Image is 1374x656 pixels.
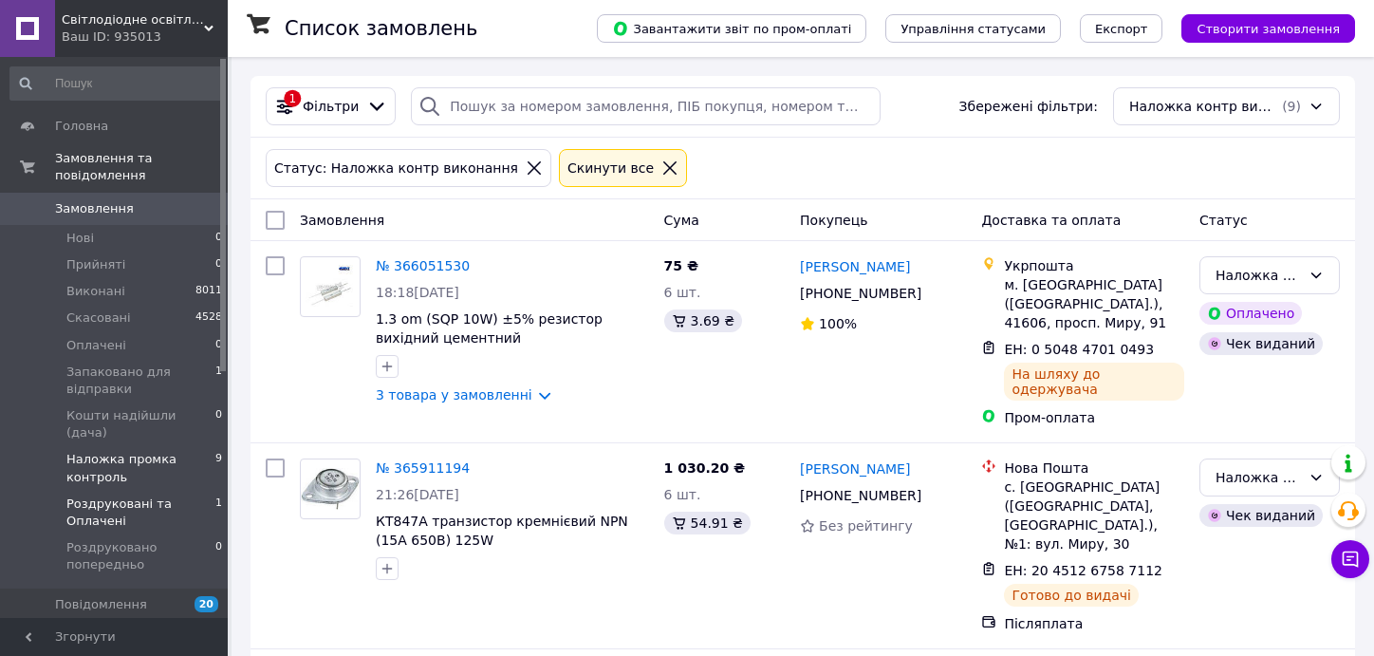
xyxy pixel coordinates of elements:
[66,230,94,247] span: Нові
[215,256,222,273] span: 0
[819,518,913,534] span: Без рейтингу
[800,257,910,276] a: [PERSON_NAME]
[66,337,126,354] span: Оплачені
[1004,459,1184,478] div: Нова Пошта
[1004,563,1162,578] span: ЕН: 20 4512 6758 7112
[1080,14,1163,43] button: Експорт
[664,460,746,476] span: 1 030.20 ₴
[376,387,532,403] a: 3 товара у замовленні
[1216,467,1301,488] div: Наложка промка контроль
[959,97,1098,116] span: Збережені фільтри:
[215,407,222,441] span: 0
[800,459,910,478] a: [PERSON_NAME]
[9,66,224,101] input: Пошук
[66,539,215,573] span: Роздруковано попередньо
[62,11,204,28] span: Світлодіодне освітлення та радіокомпоненти
[800,286,921,301] span: [PHONE_NUMBER]
[301,468,360,509] img: Фото товару
[1004,408,1184,427] div: Пром-оплата
[376,487,459,502] span: 21:26[DATE]
[800,488,921,503] span: [PHONE_NUMBER]
[300,213,384,228] span: Замовлення
[1181,14,1355,43] button: Створити замовлення
[195,283,222,300] span: 8011
[376,258,470,273] a: № 366051530
[300,256,361,317] a: Фото товару
[1004,478,1184,553] div: с. [GEOGRAPHIC_DATA] ([GEOGRAPHIC_DATA], [GEOGRAPHIC_DATA].), №1: вул. Миру, 30
[66,283,125,300] span: Виконані
[66,496,215,530] span: Роздруковані та Оплачені
[664,512,751,534] div: 54.91 ₴
[376,311,603,346] a: 1.3 om (SQP 10W) ±5% резистор вихідний цементний
[215,496,222,530] span: 1
[215,364,222,398] span: 1
[376,514,628,548] a: КТ847А транзистор кремнієвий NPN (15А 650В) 125W
[215,230,222,247] span: 0
[1004,584,1139,607] div: Готово до видачі
[1129,97,1278,116] span: Наложка контр виконання
[819,316,857,331] span: 100%
[195,596,218,612] span: 20
[1095,22,1148,36] span: Експорт
[1331,540,1369,578] button: Чат з покупцем
[301,265,360,309] img: Фото товару
[981,213,1121,228] span: Доставка та оплата
[55,596,147,613] span: Повідомлення
[195,309,222,327] span: 4528
[564,158,658,178] div: Cкинути все
[215,539,222,573] span: 0
[1162,20,1355,35] a: Створити замовлення
[376,285,459,300] span: 18:18[DATE]
[664,213,699,228] span: Cума
[215,451,222,485] span: 9
[885,14,1061,43] button: Управління статусами
[1197,22,1340,36] span: Створити замовлення
[66,256,125,273] span: Прийняті
[55,150,228,184] span: Замовлення та повідомлення
[901,22,1046,36] span: Управління статусами
[285,17,477,40] h1: Список замовлень
[612,20,851,37] span: Завантажити звіт по пром-оплаті
[411,87,880,125] input: Пошук за номером замовлення, ПІБ покупця, номером телефону, Email, номером накладної
[66,309,131,327] span: Скасовані
[1282,99,1301,114] span: (9)
[66,364,215,398] span: Запаковано для відправки
[376,460,470,476] a: № 365911194
[1199,213,1248,228] span: Статус
[215,337,222,354] span: 0
[800,213,867,228] span: Покупець
[664,285,701,300] span: 6 шт.
[1199,302,1302,325] div: Оплачено
[270,158,522,178] div: Статус: Наложка контр виконання
[66,407,215,441] span: Кошти надійшли (дача)
[597,14,866,43] button: Завантажити звіт по пром-оплаті
[664,309,742,332] div: 3.69 ₴
[1004,342,1154,357] span: ЕН: 0 5048 4701 0493
[303,97,359,116] span: Фільтри
[55,200,134,217] span: Замовлення
[1004,275,1184,332] div: м. [GEOGRAPHIC_DATA] ([GEOGRAPHIC_DATA].), 41606, просп. Миру, 91
[1004,363,1184,401] div: На шляху до одержувача
[1004,614,1184,633] div: Післяплата
[1004,256,1184,275] div: Укрпошта
[664,258,698,273] span: 75 ₴
[62,28,228,46] div: Ваш ID: 935013
[1199,332,1323,355] div: Чек виданий
[664,487,701,502] span: 6 шт.
[300,459,361,519] a: Фото товару
[1199,504,1323,527] div: Чек виданий
[1216,265,1301,286] div: Наложка промка контроль
[66,451,215,485] span: Наложка промка контроль
[55,118,108,135] span: Головна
